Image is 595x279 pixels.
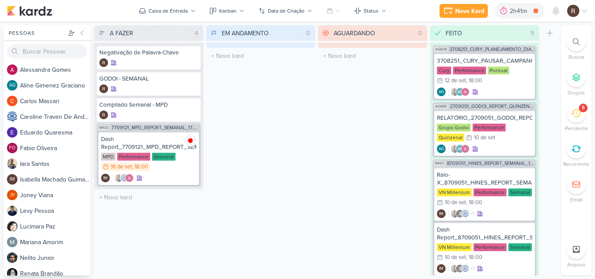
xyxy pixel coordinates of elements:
div: Isabella Machado Guimarães [437,264,446,273]
div: Criador(a): Rafael Dornelles [99,84,108,93]
div: Dash Report_7709121_MPD_REPORT_SEMANAL_17.09 [101,135,196,151]
div: Performance [453,67,486,74]
div: Semanal [152,153,176,161]
img: Iara Santos [450,145,459,153]
div: , 18:00 [466,200,482,205]
img: Mariana Amorim [7,237,17,247]
span: 8709051_HINES_REPORT_SEMANAL_11.09 [447,161,535,166]
div: Novo Kard [455,7,484,16]
input: + Novo kard [208,50,314,62]
div: Criador(a): Isabella Machado Guimarães [101,174,110,182]
div: 12 de set [445,78,466,84]
input: + Novo kard [320,50,426,62]
div: Aline Gimenez Graciano [437,145,446,153]
span: +1 [470,210,474,217]
div: 16 de set [111,164,132,170]
p: Pendente [565,124,588,132]
img: Caroline Traven De Andrade [461,264,470,273]
img: Carlos Massari [7,96,17,106]
div: MPD [101,153,115,161]
div: Isabella Machado Guimarães [437,209,446,218]
p: Grupos [568,89,585,97]
div: Grupo Godoi [437,124,471,131]
div: Cury [437,67,451,74]
div: 10 de set [474,135,495,141]
p: IM [439,267,443,271]
img: tracking [184,134,196,147]
div: Criador(a): Rafael Dornelles [99,111,108,119]
div: L u c i m a r a P a z [20,222,91,231]
img: Levy Pessoa [7,205,17,216]
div: A l e s s a n d r a G o m e s [20,65,91,74]
div: Performance [117,153,150,161]
div: Performance [473,243,507,251]
div: 3708251_CURY_PAUSAR_CAMPANHA_DIA"C"_TIKTOK [437,57,532,65]
span: 3708251_CURY_PLANEJAMENTO_DIA"C"_SP [450,47,535,52]
div: L e v y P e s s o a [20,206,91,215]
div: Raio-X_8709051_HINES_REPORT_SEMANAL_11.09 [437,171,532,187]
p: IM [103,176,108,181]
div: VN Millenium [437,188,472,196]
div: GODOI - SEMANAL [99,75,198,83]
div: Semanal [508,188,532,196]
span: IM133 [98,125,110,130]
div: I s a b e l l a M a c h a d o G u i m a r ã e s [20,175,91,184]
img: Caroline Traven De Andrade [120,174,128,182]
div: Criador(a): Aline Gimenez Graciano [437,145,446,153]
div: Criador(a): Rafael Dornelles [99,58,108,67]
div: 5 [582,104,585,111]
div: R e n a t a B r a n d ã o [20,269,91,278]
p: AG [439,90,444,94]
div: Aline Gimenez Graciano [456,87,464,96]
p: AG [439,147,444,151]
img: Rafael Dornelles [567,5,579,17]
p: IM [439,212,443,216]
p: FO [9,146,15,151]
img: Eduardo Quaresma [7,127,17,138]
div: J o n e y V i a n a [20,191,91,200]
div: 10 de set [445,255,466,260]
div: Colaboradores: Iara Santos, Aline Gimenez Graciano, Alessandra Gomes [448,87,470,96]
img: Rafael Dornelles [99,58,108,67]
div: N e l i t o J u n i o r [20,253,91,262]
p: AG [9,83,16,88]
img: Nelito Junior [7,252,17,263]
div: Fabio Oliveira [7,143,17,153]
div: E d u a r d o Q u a r e s m a [20,128,91,137]
img: Alessandra Gomes [461,87,470,96]
div: Negativação de Palavra-Chave [99,49,198,57]
div: Aline Gimenez Graciano [456,145,464,153]
img: Alessandra Gomes [461,145,470,153]
div: Performance [473,124,506,131]
p: Email [570,196,583,204]
span: 7709121_MPD_REPORT_SEMANAL_17.09 [112,125,199,130]
div: 10 de set [445,200,466,205]
div: F a b i o O l i v e i r a [20,144,91,153]
img: Alessandra Gomes [7,64,17,75]
div: Pontual [488,67,509,74]
div: Isabella Machado Guimarães [7,174,17,185]
div: Colaboradores: Iara Santos, Aline Gimenez Graciano, Alessandra Gomes [448,145,470,153]
div: Colaboradores: Iara Santos, Nelito Junior, Caroline Traven De Andrade, Alessandra Gomes [448,209,474,218]
div: Pessoas [7,29,66,37]
span: AG680 [434,104,448,109]
p: Arquivo [567,261,585,269]
div: 4 [191,29,202,38]
div: Colaboradores: Iara Santos, Nelito Junior, Caroline Traven De Andrade, Alessandra Gomes [448,264,474,273]
div: I a r a S a n t o s [20,159,91,168]
div: Criador(a): Isabella Machado Guimarães [437,209,446,218]
p: AG [457,90,463,94]
div: 9 [527,29,538,38]
div: M a r i a n a A m o r i m [20,238,91,247]
img: Rafael Dornelles [99,111,108,119]
div: Isabella Machado Guimarães [101,174,110,182]
span: AG638 [434,47,448,52]
div: Performance [473,188,507,196]
img: Iara Santos [450,87,459,96]
div: Colaboradores: Iara Santos, Caroline Traven De Andrade, Alessandra Gomes [112,174,134,182]
img: Iara Santos [450,264,459,273]
img: Alessandra Gomes [125,174,134,182]
p: IM [10,177,15,182]
p: Buscar [568,53,585,61]
span: 2709051_GODOI_REPORT_QUINZENAL_11.09 [450,104,535,109]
